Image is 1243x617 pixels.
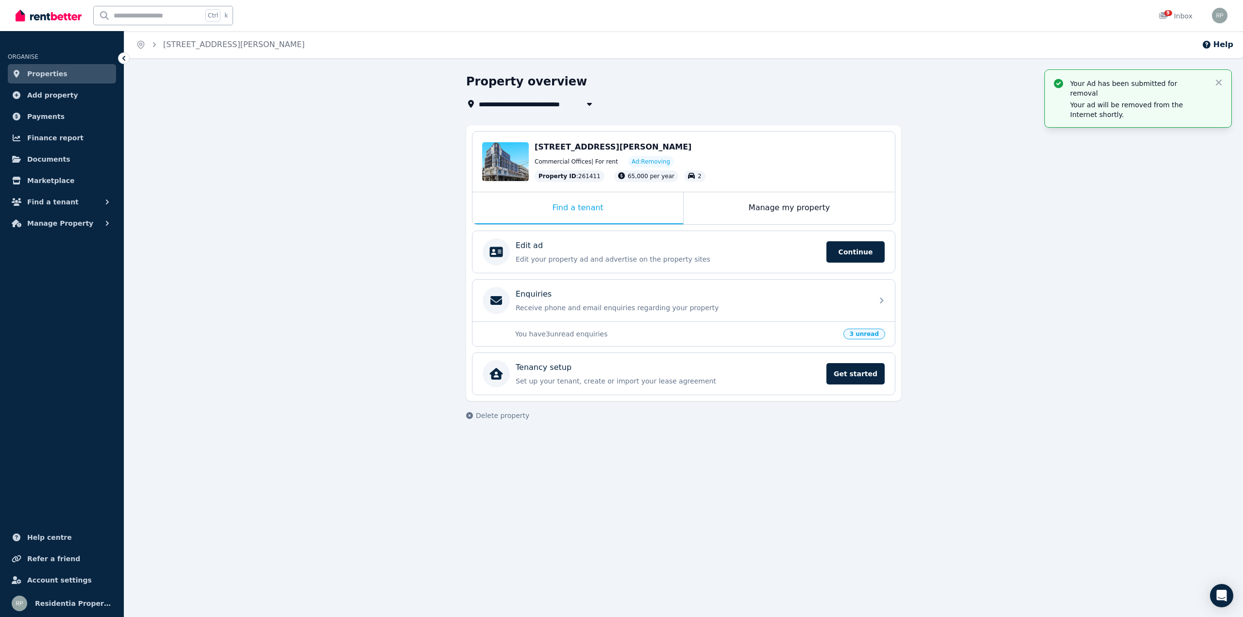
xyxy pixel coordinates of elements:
[8,549,116,568] a: Refer a friend
[8,85,116,105] a: Add property
[1070,79,1206,98] p: Your Ad has been submitted for removal
[516,376,821,386] p: Set up your tenant, create or import your lease agreement
[472,280,895,321] a: EnquiriesReceive phone and email enquiries regarding your property
[516,303,867,313] p: Receive phone and email enquiries regarding your property
[35,598,112,609] span: Residentia Property Group
[27,153,70,165] span: Documents
[27,196,79,208] span: Find a tenant
[516,362,571,373] p: Tenancy setup
[8,171,116,190] a: Marketplace
[516,240,543,251] p: Edit ad
[27,111,65,122] span: Payments
[8,107,116,126] a: Payments
[538,172,576,180] span: Property ID
[27,574,92,586] span: Account settings
[1212,8,1227,23] img: Residentia Property Group
[27,553,80,565] span: Refer a friend
[466,411,529,420] button: Delete property
[1070,100,1206,119] p: Your ad will be removed from the Internet shortly.
[27,132,84,144] span: Finance report
[8,192,116,212] button: Find a tenant
[472,192,683,224] div: Find a tenant
[8,150,116,169] a: Documents
[27,217,93,229] span: Manage Property
[632,158,671,166] span: Ad: Removing
[27,175,74,186] span: Marketplace
[224,12,228,19] span: k
[535,170,605,182] div: : 261411
[8,570,116,590] a: Account settings
[684,192,895,224] div: Manage my property
[12,596,27,611] img: Residentia Property Group
[535,142,691,151] span: [STREET_ADDRESS][PERSON_NAME]
[516,254,821,264] p: Edit your property ad and advertise on the property sites
[1159,11,1193,21] div: Inbox
[516,288,552,300] p: Enquiries
[16,8,82,23] img: RentBetter
[698,173,702,180] span: 2
[205,9,220,22] span: Ctrl
[8,214,116,233] button: Manage Property
[466,74,587,89] h1: Property overview
[472,231,895,273] a: Edit adEdit your property ad and advertise on the property sitesContinue
[628,173,674,180] span: 65,000 per year
[476,411,529,420] span: Delete property
[472,353,895,395] a: Tenancy setupSet up your tenant, create or import your lease agreementGet started
[8,128,116,148] a: Finance report
[515,329,838,339] p: You have 3 unread enquiries
[8,64,116,83] a: Properties
[8,53,38,60] span: ORGANISE
[1210,584,1233,607] div: Open Intercom Messenger
[8,528,116,547] a: Help centre
[27,68,67,80] span: Properties
[826,241,885,263] span: Continue
[27,532,72,543] span: Help centre
[843,329,885,339] span: 3 unread
[1164,10,1172,16] span: 9
[535,158,618,166] span: Commercial Offices | For rent
[163,40,305,49] a: [STREET_ADDRESS][PERSON_NAME]
[1202,39,1233,50] button: Help
[27,89,78,101] span: Add property
[826,363,885,384] span: Get started
[124,31,317,58] nav: Breadcrumb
